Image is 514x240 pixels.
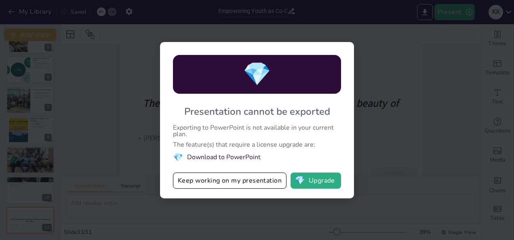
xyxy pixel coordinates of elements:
[295,177,305,185] span: diamond
[173,141,341,148] div: The feature(s) that require a license upgrade are:
[291,173,341,189] button: diamondUpgrade
[173,152,183,163] span: diamond
[173,152,341,163] li: Download to PowerPoint
[243,59,271,90] span: diamond
[184,105,330,118] div: Presentation cannot be exported
[173,173,286,189] button: Keep working on my presentation
[173,124,341,137] div: Exporting to PowerPoint is not available in your current plan.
